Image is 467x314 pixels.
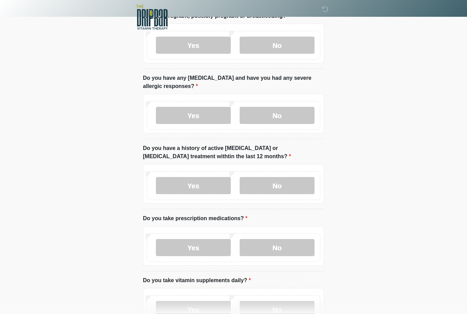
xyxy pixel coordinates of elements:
label: Do you have any [MEDICAL_DATA] and have you had any severe allergic responses? [143,74,324,91]
label: Do you have a history of active [MEDICAL_DATA] or [MEDICAL_DATA] treatment withtin the last 12 mo... [143,145,324,161]
img: The DRIPBaR - Lubbock Logo [136,5,168,30]
label: No [240,37,315,54]
label: Do you take vitamin supplements daily? [143,277,251,285]
label: No [240,107,315,124]
label: Do you take prescription medications? [143,215,248,223]
label: No [240,177,315,194]
label: Yes [156,107,231,124]
label: Yes [156,177,231,194]
label: No [240,239,315,256]
label: Yes [156,239,231,256]
label: Yes [156,37,231,54]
